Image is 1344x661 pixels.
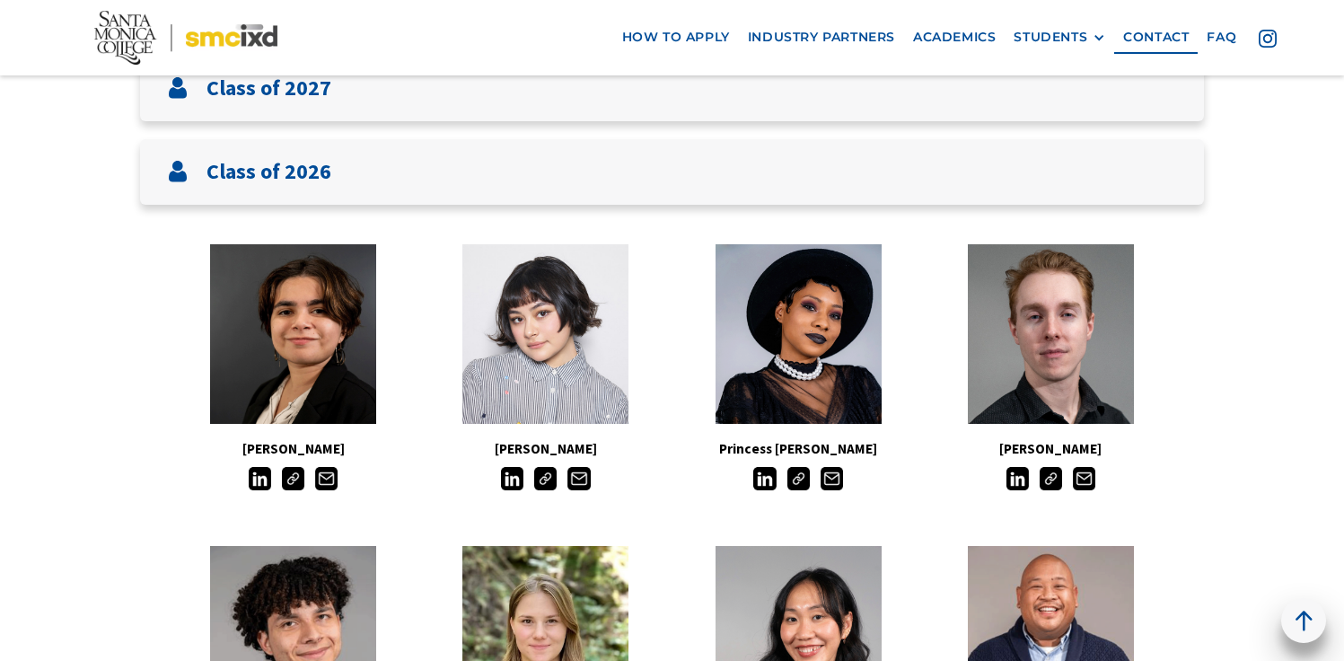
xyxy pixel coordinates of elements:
[613,21,739,54] a: how to apply
[904,21,1005,54] a: Academics
[925,437,1177,461] h5: [PERSON_NAME]
[419,437,672,461] h5: [PERSON_NAME]
[1114,21,1198,54] a: contact
[1040,467,1062,489] img: Link icon
[787,467,810,489] img: Link icon
[1014,30,1105,45] div: STUDENTS
[167,77,189,99] img: User icon
[501,467,523,489] img: LinkedIn icon
[753,467,776,489] img: LinkedIn icon
[1006,467,1029,489] img: LinkedIn icon
[1281,598,1326,643] a: back to top
[282,467,304,489] img: Link icon
[167,161,189,182] img: User icon
[94,11,277,65] img: Santa Monica College - SMC IxD logo
[206,75,331,101] h3: Class of 2027
[739,21,904,54] a: industry partners
[821,467,843,489] img: Email icon
[1198,21,1245,54] a: faq
[249,467,271,489] img: LinkedIn icon
[167,437,419,461] h5: [PERSON_NAME]
[1259,29,1277,47] img: icon - instagram
[567,467,590,489] img: Email icon
[315,467,338,489] img: Email icon
[206,159,331,185] h3: Class of 2026
[1014,30,1087,45] div: STUDENTS
[534,467,557,489] img: Link icon
[672,437,925,461] h5: Princess [PERSON_NAME]
[1073,467,1095,489] img: Email icon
